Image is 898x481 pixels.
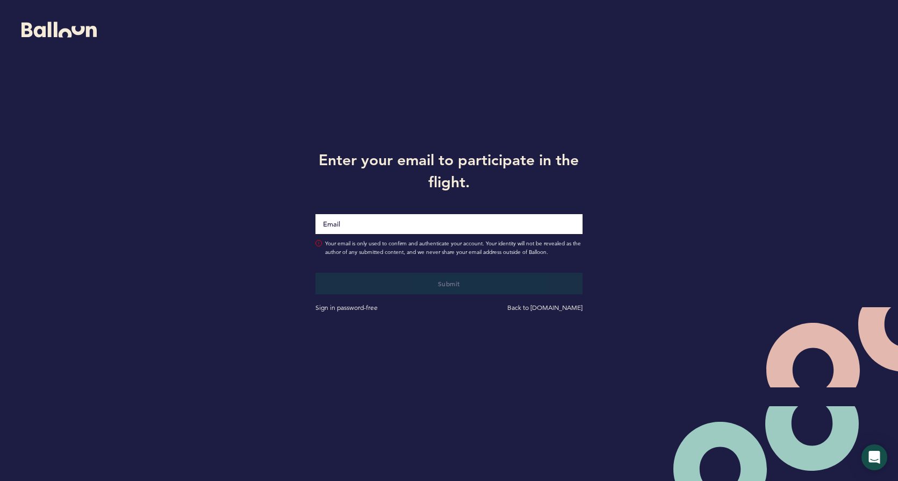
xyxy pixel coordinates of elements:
a: Sign in password-free [315,303,378,312]
h1: Enter your email to participate in the flight. [307,149,591,192]
a: Back to [DOMAIN_NAME] [507,303,583,312]
span: Your email is only used to confirm and authenticate your account. Your identity will not be revea... [325,239,583,257]
button: Submit [315,273,583,294]
input: Email [315,214,583,234]
span: Submit [438,279,460,288]
div: Open Intercom Messenger [861,444,887,470]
